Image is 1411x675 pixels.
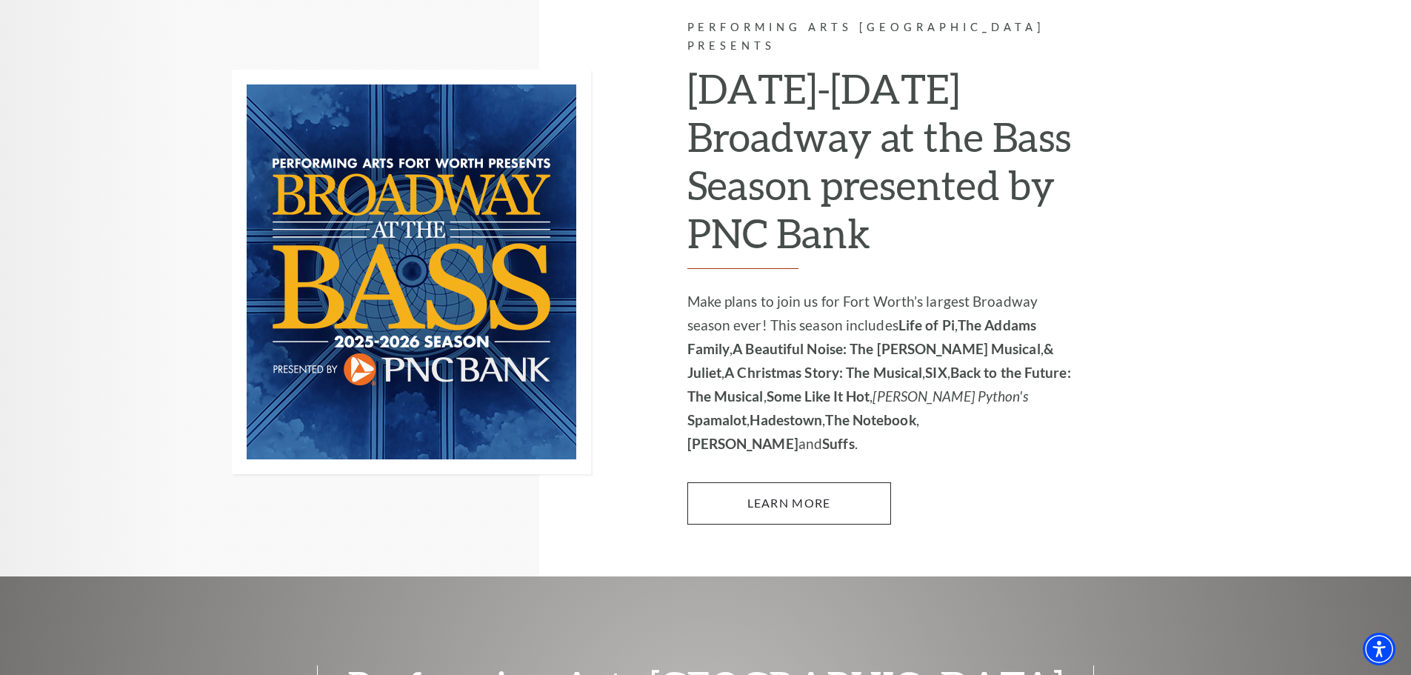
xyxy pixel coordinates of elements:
[687,411,747,428] strong: Spamalot
[925,364,947,381] strong: SIX
[687,19,1084,56] p: Performing Arts [GEOGRAPHIC_DATA] Presents
[724,364,922,381] strong: A Christmas Story: The Musical
[767,388,870,405] strong: Some Like It Hot
[733,340,1040,357] strong: A Beautiful Noise: The [PERSON_NAME] Musical
[1363,633,1395,665] div: Accessibility Menu
[687,290,1084,456] p: Make plans to join us for Fort Worth’s largest Broadway season ever! This season includes , , , ,...
[750,411,822,428] strong: Hadestown
[822,435,855,452] strong: Suffs
[687,364,1071,405] strong: Back to the Future: The Musical
[232,70,591,474] img: Performing Arts Fort Worth Presents
[873,388,1027,405] em: [PERSON_NAME] Python's
[825,411,915,428] strong: The Notebook
[687,435,798,452] strong: [PERSON_NAME]
[687,64,1084,269] h2: [DATE]-[DATE] Broadway at the Bass Season presented by PNC Bank
[898,316,955,333] strong: Life of Pi
[687,340,1054,381] strong: & Juliet
[687,482,891,524] a: Learn More 2025-2026 Broadway at the Bass Season presented by PNC Bank
[687,316,1036,357] strong: The Addams Family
